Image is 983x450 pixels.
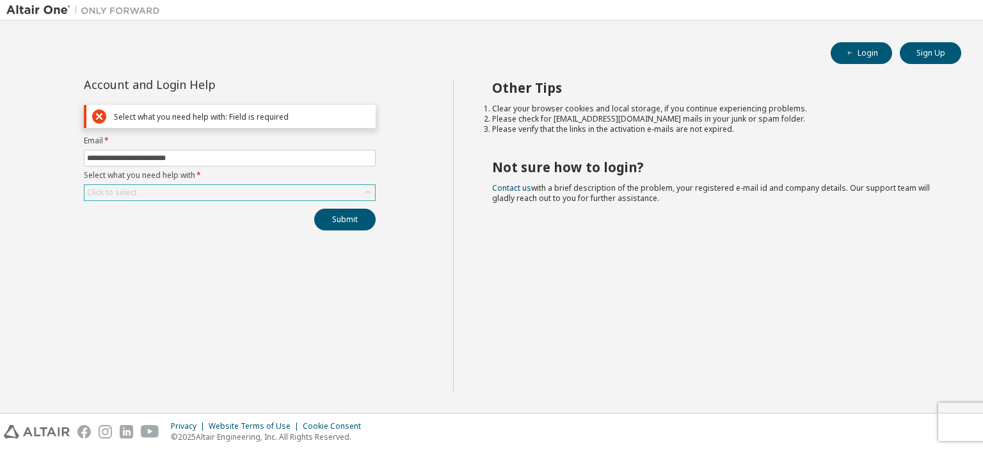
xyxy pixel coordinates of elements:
[84,136,376,146] label: Email
[84,79,317,90] div: Account and Login Help
[171,421,209,431] div: Privacy
[84,185,375,200] div: Click to select
[492,182,930,204] span: with a brief description of the problem, your registered e-mail id and company details. Our suppo...
[314,209,376,230] button: Submit
[492,104,939,114] li: Clear your browser cookies and local storage, if you continue experiencing problems.
[492,182,531,193] a: Contact us
[492,114,939,124] li: Please check for [EMAIL_ADDRESS][DOMAIN_NAME] mails in your junk or spam folder.
[303,421,369,431] div: Cookie Consent
[209,421,303,431] div: Website Terms of Use
[831,42,892,64] button: Login
[6,4,166,17] img: Altair One
[87,188,137,198] div: Click to select
[4,425,70,438] img: altair_logo.svg
[99,425,112,438] img: instagram.svg
[492,124,939,134] li: Please verify that the links in the activation e-mails are not expired.
[141,425,159,438] img: youtube.svg
[171,431,369,442] p: © 2025 Altair Engineering, Inc. All Rights Reserved.
[900,42,961,64] button: Sign Up
[492,79,939,96] h2: Other Tips
[77,425,91,438] img: facebook.svg
[84,170,376,181] label: Select what you need help with
[120,425,133,438] img: linkedin.svg
[114,112,370,122] div: Select what you need help with: Field is required
[492,159,939,175] h2: Not sure how to login?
